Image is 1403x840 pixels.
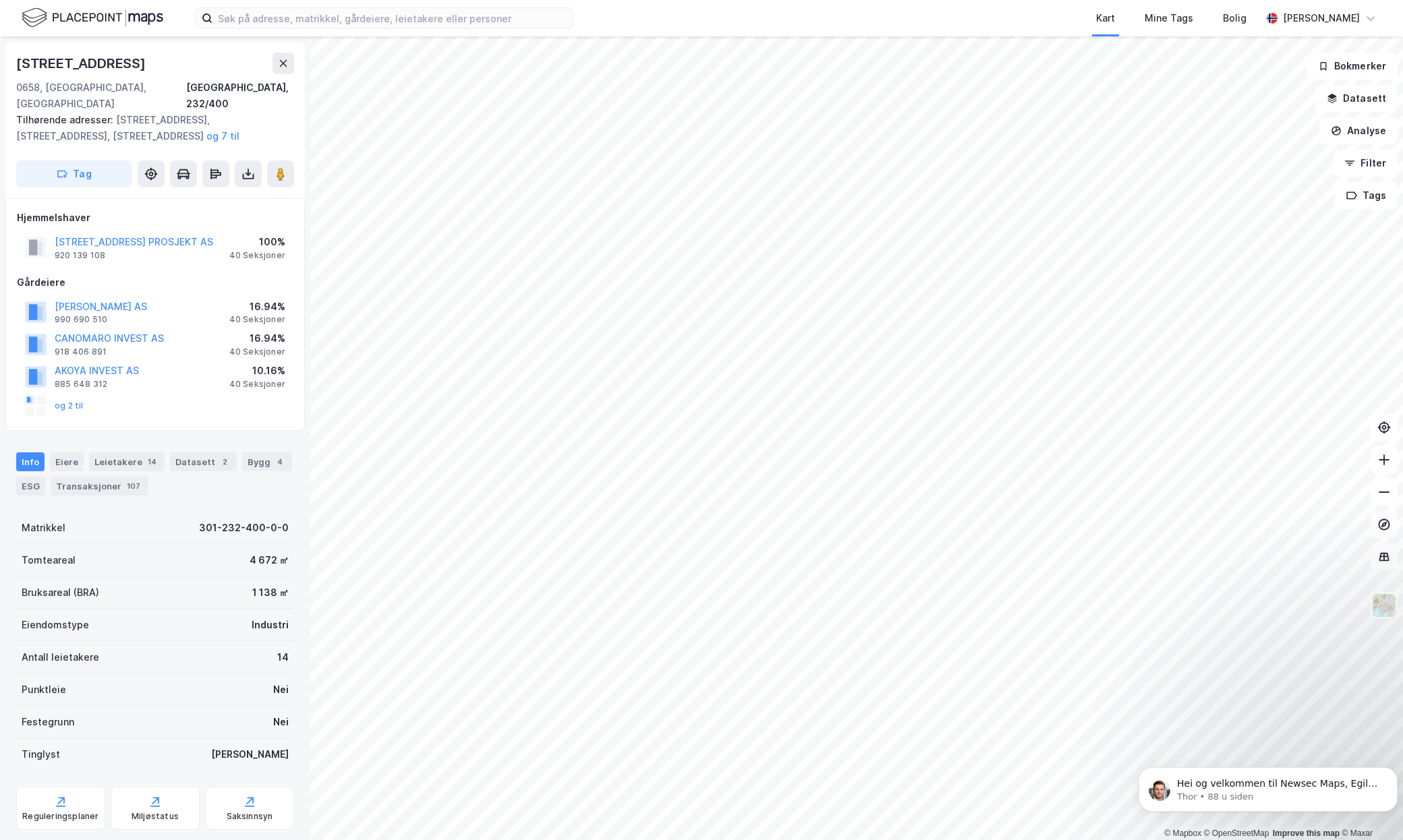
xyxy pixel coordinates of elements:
[229,330,285,347] div: 16.94%
[1133,739,1403,833] iframe: Intercom notifications melding
[16,477,45,496] div: ESG
[1371,593,1397,618] img: Z
[229,379,285,390] div: 40 Seksjoner
[1096,10,1115,26] div: Kart
[227,811,273,822] div: Saksinnsyn
[273,455,287,469] div: 4
[22,6,163,30] img: logo.f888ab2527a4732fd821a326f86c7f29.svg
[250,552,289,568] div: 4 672 ㎡
[170,452,237,471] div: Datasett
[16,80,186,112] div: 0658, [GEOGRAPHIC_DATA], [GEOGRAPHIC_DATA]
[1283,10,1360,26] div: [PERSON_NAME]
[22,552,76,568] div: Tomteareal
[51,477,148,496] div: Transaksjoner
[242,452,292,471] div: Bygg
[218,455,231,469] div: 2
[277,649,289,665] div: 14
[229,347,285,357] div: 40 Seksjoner
[17,274,293,291] div: Gårdeiere
[229,363,285,379] div: 10.16%
[22,520,65,536] div: Matrikkel
[252,584,289,601] div: 1 138 ㎡
[17,210,293,226] div: Hjemmelshaver
[229,299,285,315] div: 16.94%
[1307,53,1398,80] button: Bokmerker
[1333,150,1398,177] button: Filter
[22,682,66,698] div: Punktleie
[212,8,573,28] input: Søk på adresse, matrikkel, gårdeiere, leietakere eller personer
[124,479,143,493] div: 107
[1164,829,1201,838] a: Mapbox
[16,112,283,144] div: [STREET_ADDRESS], [STREET_ADDRESS], [STREET_ADDRESS]
[1273,829,1340,838] a: Improve this map
[16,452,45,471] div: Info
[22,714,74,730] div: Festegrunn
[1204,829,1269,838] a: OpenStreetMap
[1223,10,1247,26] div: Bolig
[55,347,107,357] div: 918 406 891
[273,714,289,730] div: Nei
[229,234,285,250] div: 100%
[22,811,98,822] div: Reguleringsplaner
[186,80,294,112] div: [GEOGRAPHIC_DATA], 232/400
[229,314,285,325] div: 40 Seksjoner
[1315,85,1398,112] button: Datasett
[252,617,289,633] div: Industri
[89,452,165,471] div: Leietakere
[1319,117,1398,144] button: Analyse
[55,314,107,325] div: 990 690 510
[55,379,107,390] div: 885 648 312
[22,649,99,665] div: Antall leietakere
[145,455,159,469] div: 14
[16,53,148,74] div: [STREET_ADDRESS]
[229,250,285,261] div: 40 Seksjoner
[22,746,60,762] div: Tinglyst
[22,617,89,633] div: Eiendomstype
[16,114,116,125] span: Tilhørende adresser:
[1145,10,1193,26] div: Mine Tags
[1335,182,1398,209] button: Tags
[55,250,105,261] div: 920 139 108
[50,452,84,471] div: Eiere
[132,811,179,822] div: Miljøstatus
[22,584,99,601] div: Bruksareal (BRA)
[273,682,289,698] div: Nei
[211,746,289,762] div: [PERSON_NAME]
[16,160,132,187] button: Tag
[199,520,289,536] div: 301-232-400-0-0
